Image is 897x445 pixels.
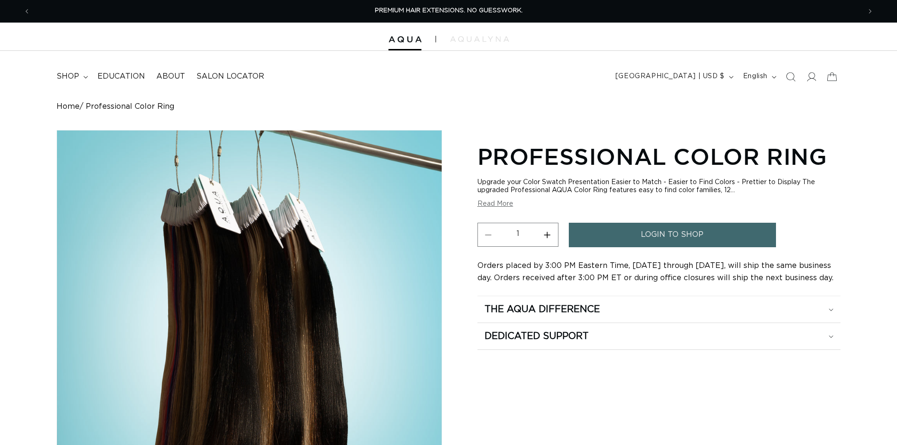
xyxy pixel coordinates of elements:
[780,66,801,87] summary: Search
[156,72,185,81] span: About
[477,262,833,282] span: Orders placed by 3:00 PM Eastern Time, [DATE] through [DATE], will ship the same business day. Or...
[743,72,768,81] span: English
[16,2,37,20] button: Previous announcement
[641,223,703,247] span: login to shop
[610,68,737,86] button: [GEOGRAPHIC_DATA] | USD $
[388,36,421,43] img: Aqua Hair Extensions
[57,72,79,81] span: shop
[477,142,840,171] h1: Professional Color Ring
[569,223,776,247] a: login to shop
[477,296,840,323] summary: The Aqua Difference
[57,102,840,111] nav: breadcrumbs
[450,36,509,42] img: aqualyna.com
[477,200,513,208] button: Read More
[375,8,523,14] span: PREMIUM HAIR EXTENSIONS. NO GUESSWORK.
[477,178,840,194] div: Upgrade your Color Swatch Presentation Easier to Match - Easier to Find Colors - Prettier to Disp...
[860,2,881,20] button: Next announcement
[737,68,780,86] button: English
[151,66,191,87] a: About
[191,66,270,87] a: Salon Locator
[86,102,174,111] span: Professional Color Ring
[615,72,725,81] span: [GEOGRAPHIC_DATA] | USD $
[92,66,151,87] a: Education
[196,72,264,81] span: Salon Locator
[51,66,92,87] summary: shop
[485,303,600,316] h2: The Aqua Difference
[477,323,840,349] summary: Dedicated Support
[57,102,80,111] a: Home
[97,72,145,81] span: Education
[485,330,589,342] h2: Dedicated Support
